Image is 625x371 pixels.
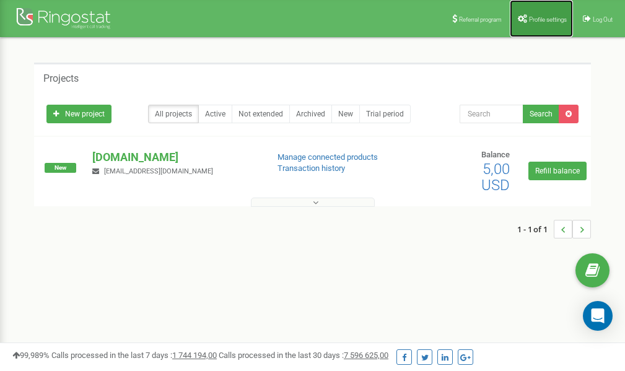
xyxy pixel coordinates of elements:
[219,351,388,360] span: Calls processed in the last 30 days :
[148,105,199,123] a: All projects
[12,351,50,360] span: 99,989%
[529,16,567,23] span: Profile settings
[198,105,232,123] a: Active
[278,152,378,162] a: Manage connected products
[593,16,613,23] span: Log Out
[460,105,523,123] input: Search
[51,351,217,360] span: Calls processed in the last 7 days :
[528,162,587,180] a: Refill balance
[46,105,111,123] a: New project
[232,105,290,123] a: Not extended
[459,16,502,23] span: Referral program
[289,105,332,123] a: Archived
[92,149,257,165] p: [DOMAIN_NAME]
[523,105,559,123] button: Search
[359,105,411,123] a: Trial period
[104,167,213,175] span: [EMAIL_ADDRESS][DOMAIN_NAME]
[172,351,217,360] u: 1 744 194,00
[481,160,510,194] span: 5,00 USD
[517,207,591,251] nav: ...
[45,163,76,173] span: New
[331,105,360,123] a: New
[517,220,554,238] span: 1 - 1 of 1
[344,351,388,360] u: 7 596 625,00
[481,150,510,159] span: Balance
[278,164,345,173] a: Transaction history
[583,301,613,331] div: Open Intercom Messenger
[43,73,79,84] h5: Projects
